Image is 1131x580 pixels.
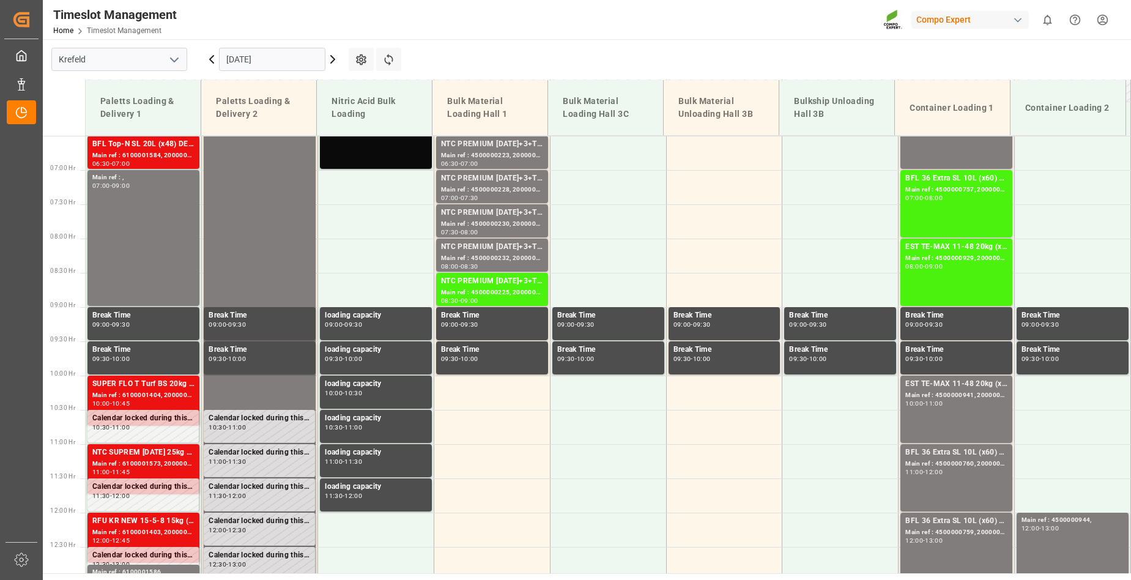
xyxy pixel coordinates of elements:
[905,173,1007,185] div: BFL 36 Extra SL 10L (x60) EN,TR MTOINVELOP 25 KG FOL WW blank
[209,412,310,425] div: Calendar locked during this period.
[441,229,459,235] div: 07:30
[228,459,246,464] div: 11:30
[923,356,925,362] div: -
[905,527,1007,538] div: Main ref : 4500000759, 20000006002000000600;2000000971
[442,90,538,125] div: Bulk Material Loading Hall 1
[459,264,461,269] div: -
[110,356,112,362] div: -
[577,322,595,327] div: 09:30
[209,322,226,327] div: 09:00
[1041,356,1059,362] div: 10:00
[228,493,246,499] div: 12:00
[911,8,1034,31] button: Compo Expert
[209,549,310,562] div: Calendar locked during this period.
[343,493,344,499] div: -
[575,356,577,362] div: -
[905,310,1007,322] div: Break Time
[92,425,110,430] div: 10:30
[226,493,228,499] div: -
[459,161,461,166] div: -
[92,310,195,322] div: Break Time
[441,151,543,161] div: Main ref : 4500000223, 2000000040
[92,356,110,362] div: 09:30
[557,310,659,322] div: Break Time
[577,356,595,362] div: 10:00
[923,538,925,543] div: -
[325,356,343,362] div: 09:30
[789,310,891,322] div: Break Time
[344,322,362,327] div: 09:30
[905,538,923,543] div: 12:00
[673,310,776,322] div: Break Time
[441,298,459,303] div: 08:30
[226,527,228,533] div: -
[905,515,1007,527] div: BFL 36 Extra SL 10L (x60) EN,TR MTO
[343,459,344,464] div: -
[209,515,310,527] div: Calendar locked during this period.
[92,151,195,161] div: Main ref : 6100001584, 2000001360
[226,459,228,464] div: -
[92,493,110,499] div: 11:30
[441,173,543,185] div: NTC PREMIUM [DATE]+3+TE BULK
[344,459,362,464] div: 11:30
[809,322,827,327] div: 09:30
[441,356,459,362] div: 09:30
[441,161,459,166] div: 06:30
[343,390,344,396] div: -
[905,469,923,475] div: 11:00
[50,541,75,548] span: 12:30 Hr
[1039,356,1041,362] div: -
[905,356,923,362] div: 09:30
[925,469,943,475] div: 12:00
[557,356,575,362] div: 09:30
[92,515,195,527] div: RFU KR NEW 15-5-8 15kg (x60) DE,ATFLO T PERM [DATE] 25kg (x40) INTNTC SUPREM [DATE] 25kg (x40)A,D...
[92,567,195,578] div: Main ref : 6100001586,
[112,401,130,406] div: 10:45
[459,356,461,362] div: -
[325,493,343,499] div: 11:30
[461,161,478,166] div: 07:00
[110,183,112,188] div: -
[905,459,1007,469] div: Main ref : 4500000760, 20000006002000000600;2000000971
[325,344,427,356] div: loading capacity
[905,344,1007,356] div: Break Time
[925,264,943,269] div: 09:00
[923,322,925,327] div: -
[325,425,343,430] div: 10:30
[441,264,459,269] div: 08:00
[209,447,310,459] div: Calendar locked during this period.
[112,538,130,543] div: 12:45
[1041,526,1059,531] div: 13:00
[325,412,427,425] div: loading capacity
[112,183,130,188] div: 09:00
[209,562,226,567] div: 12:30
[557,344,659,356] div: Break Time
[92,378,195,390] div: SUPER FLO T Turf BS 20kg (x50) INT;BLK PREMIUM [DATE] 25kg(x40)D,EN,PL,FNL;FLO T PERM [DATE] 25kg...
[209,459,226,464] div: 11:00
[228,356,246,362] div: 10:00
[112,322,130,327] div: 09:30
[51,48,187,71] input: Type to search/select
[905,241,1007,253] div: EST TE-MAX 11-48 20kg (x56) WW
[461,356,478,362] div: 10:00
[92,459,195,469] div: Main ref : 6100001573, 2000001226
[1022,344,1124,356] div: Break Time
[110,538,112,543] div: -
[343,356,344,362] div: -
[343,322,344,327] div: -
[92,322,110,327] div: 09:00
[92,469,110,475] div: 11:00
[165,50,183,69] button: open menu
[441,288,543,298] div: Main ref : 4500000225, 2000000040
[112,425,130,430] div: 11:00
[325,322,343,327] div: 09:00
[883,9,903,31] img: Screenshot%202023-09-29%20at%2010.02.21.png_1712312052.png
[441,185,543,195] div: Main ref : 4500000228, 2000000040
[343,425,344,430] div: -
[905,390,1007,401] div: Main ref : 4500000941, 2000000976
[50,336,75,343] span: 09:30 Hr
[325,310,427,322] div: loading capacity
[50,439,75,445] span: 11:00 Hr
[110,425,112,430] div: -
[441,195,459,201] div: 07:00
